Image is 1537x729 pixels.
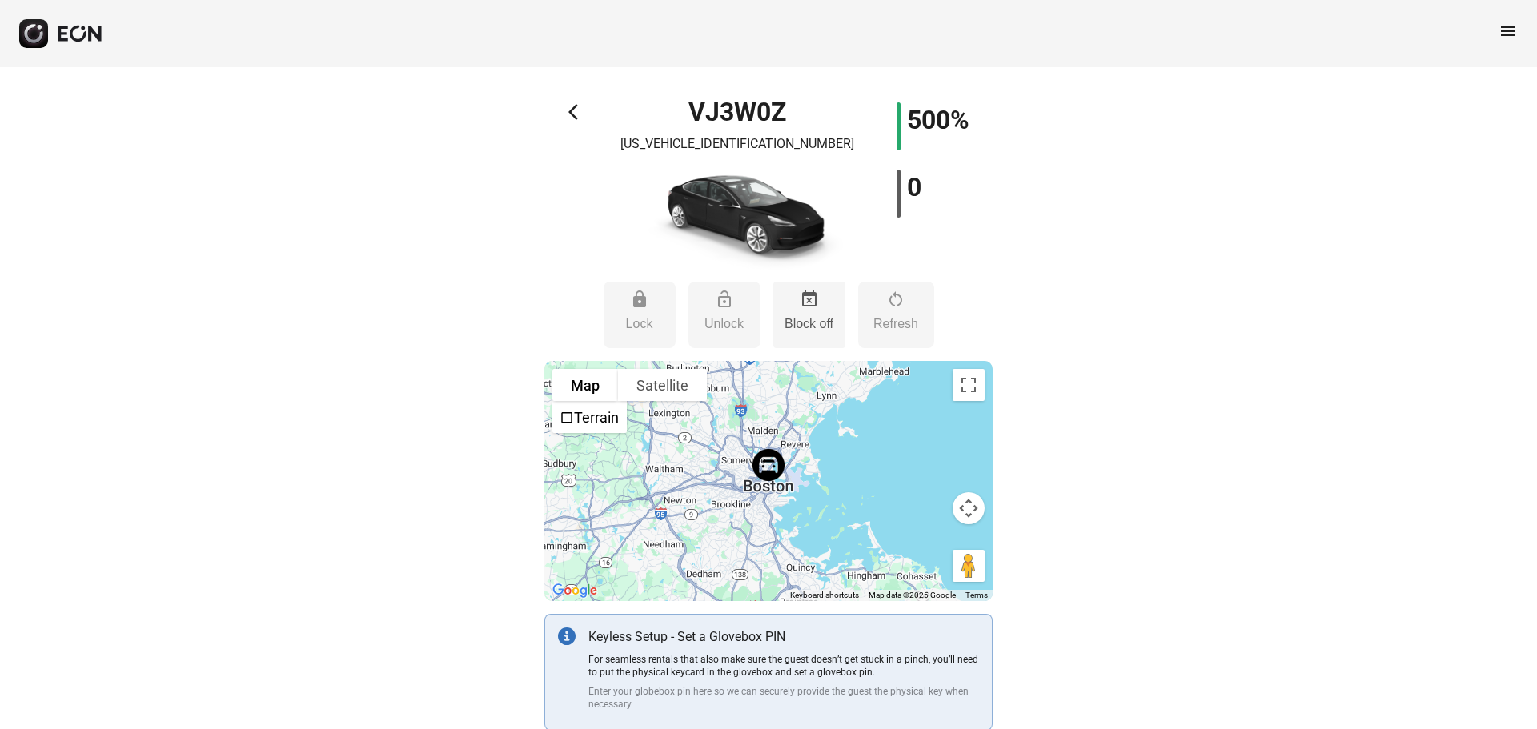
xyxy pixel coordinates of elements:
h1: VJ3W0Z [688,102,786,122]
p: Enter your globebox pin here so we can securely provide the guest the physical key when necessary. [588,685,979,711]
button: Keyboard shortcuts [790,590,859,601]
span: event_busy [800,290,819,309]
button: Map camera controls [953,492,985,524]
button: Drag Pegman onto the map to open Street View [953,550,985,582]
button: Toggle fullscreen view [953,369,985,401]
img: Google [548,580,601,601]
p: Keyless Setup - Set a Glovebox PIN [588,627,979,647]
button: Show street map [552,369,618,401]
a: Terms (opens in new tab) [965,591,988,599]
p: Block off [781,314,837,334]
img: car [625,160,849,272]
label: Terrain [574,409,619,426]
button: Block off [773,282,845,348]
ul: Show street map [552,401,627,433]
p: For seamless rentals that also make sure the guest doesn’t get stuck in a pinch, you’ll need to p... [588,653,979,679]
h1: 0 [907,178,921,197]
span: menu [1499,22,1518,41]
span: Map data ©2025 Google [869,591,956,599]
button: Show satellite imagery [618,369,707,401]
h1: 500% [907,110,969,130]
img: info [558,627,576,645]
li: Terrain [554,403,625,431]
a: Open this area in Google Maps (opens a new window) [548,580,601,601]
span: arrow_back_ios [568,102,588,122]
p: [US_VEHICLE_IDENTIFICATION_NUMBER] [620,134,854,154]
